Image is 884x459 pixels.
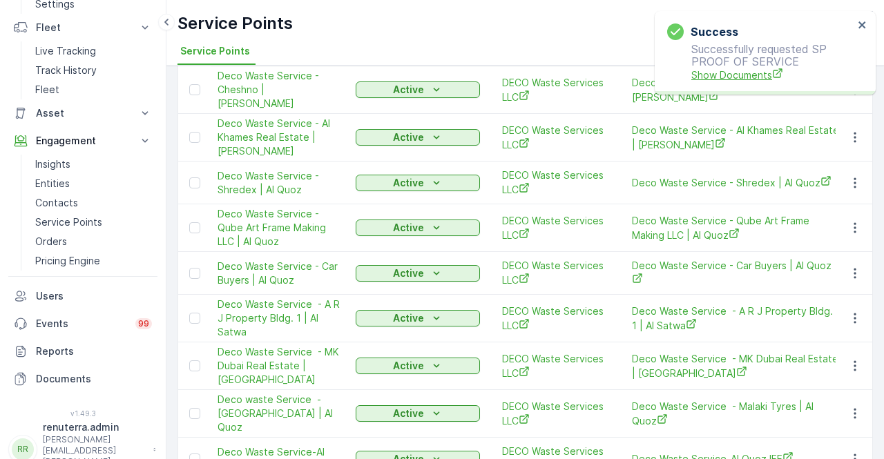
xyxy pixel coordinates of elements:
[393,176,424,190] p: Active
[502,124,610,152] a: DECO Waste Services LLC
[393,83,424,97] p: Active
[8,338,157,365] a: Reports
[393,359,424,373] p: Active
[632,259,839,287] a: Deco Waste Service - Car Buyers | Al Quoz
[632,214,839,242] a: Deco Waste Service - Qube Art Frame Making LLC | Al Quoz
[36,289,152,303] p: Users
[356,358,480,374] button: Active
[8,14,157,41] button: Fleet
[8,127,157,155] button: Engagement
[35,64,97,77] p: Track History
[30,232,157,251] a: Orders
[177,12,293,35] p: Service Points
[502,168,610,197] a: DECO Waste Services LLC
[691,23,738,40] h3: Success
[632,400,839,428] a: Deco Waste Service - Malaki Tyres | Al Quoz
[189,268,200,279] div: Toggle Row Selected
[8,99,157,127] button: Asset
[218,169,342,197] a: Deco Waste Service - Shredex | Al Quoz
[502,400,610,428] a: DECO Waste Services LLC
[632,76,839,104] a: Deco Waste Service - Cheshno | Jabel Ali
[502,76,610,104] a: DECO Waste Services LLC
[858,19,867,32] button: close
[356,310,480,326] button: Active
[189,408,200,419] div: Toggle Row Selected
[393,266,424,280] p: Active
[189,360,200,371] div: Toggle Row Selected
[393,311,424,325] p: Active
[218,260,342,287] a: Deco Waste Service - Car Buyers | Al Quoz
[502,304,610,333] span: DECO Waste Services LLC
[502,259,610,287] a: DECO Waste Services LLC
[30,213,157,232] a: Service Points
[632,352,839,380] a: Deco Waste Service - MK Dubai Real Estate | Umm Ramool
[218,207,342,248] a: Deco Waste Service - Qube Art Frame Making LLC | Al Quoz
[35,83,59,97] p: Fleet
[36,372,152,386] p: Documents
[30,155,157,174] a: Insights
[30,61,157,80] a: Track History
[8,365,157,393] a: Documents
[218,69,342,110] span: Deco Waste Service - Cheshno | [PERSON_NAME]
[36,317,127,331] p: Events
[218,117,342,158] span: Deco Waste Service - Al Khames Real Estate | [PERSON_NAME]
[36,344,152,358] p: Reports
[8,409,157,418] span: v 1.49.3
[218,345,342,387] a: Deco Waste Service - MK Dubai Real Estate | Umm Ramool
[632,124,839,152] a: Deco Waste Service - Al Khames Real Estate | Al Raffa
[35,215,102,229] p: Service Points
[189,313,200,324] div: Toggle Row Selected
[502,352,610,380] a: DECO Waste Services LLC
[393,130,424,144] p: Active
[632,124,839,152] span: Deco Waste Service - Al Khames Real Estate | [PERSON_NAME]
[667,43,854,82] p: Successfully requested SP PROOF OF SERVICE
[356,175,480,191] button: Active
[218,69,342,110] a: Deco Waste Service - Cheshno | Jabel Ali
[632,76,839,104] span: Deco Waste Service - Cheshno | [PERSON_NAME]
[35,235,67,248] p: Orders
[356,405,480,422] button: Active
[30,193,157,213] a: Contacts
[36,106,130,120] p: Asset
[30,174,157,193] a: Entities
[35,157,70,171] p: Insights
[35,44,96,58] p: Live Tracking
[36,21,130,35] p: Fleet
[393,221,424,235] p: Active
[180,44,250,58] span: Service Points
[218,117,342,158] a: Deco Waste Service - Al Khames Real Estate | Al Raffa
[30,251,157,271] a: Pricing Engine
[502,214,610,242] a: DECO Waste Services LLC
[218,393,342,434] span: Deco waste Service - [GEOGRAPHIC_DATA] | Al Quoz
[35,177,70,191] p: Entities
[43,420,146,434] p: renuterra.admin
[189,84,200,95] div: Toggle Row Selected
[632,304,839,333] a: Deco Waste Service - A R J Property Bldg. 1 | Al Satwa
[218,297,342,339] a: Deco Waste Service - A R J Property Bldg. 1 | Al Satwa
[30,80,157,99] a: Fleet
[356,81,480,98] button: Active
[189,177,200,188] div: Toggle Row Selected
[189,132,200,143] div: Toggle Row Selected
[632,175,839,190] span: Deco Waste Service - Shredex | Al Quoz
[8,310,157,338] a: Events99
[8,282,157,310] a: Users
[691,68,854,82] a: Show Documents
[393,407,424,420] p: Active
[35,254,100,268] p: Pricing Engine
[35,196,78,210] p: Contacts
